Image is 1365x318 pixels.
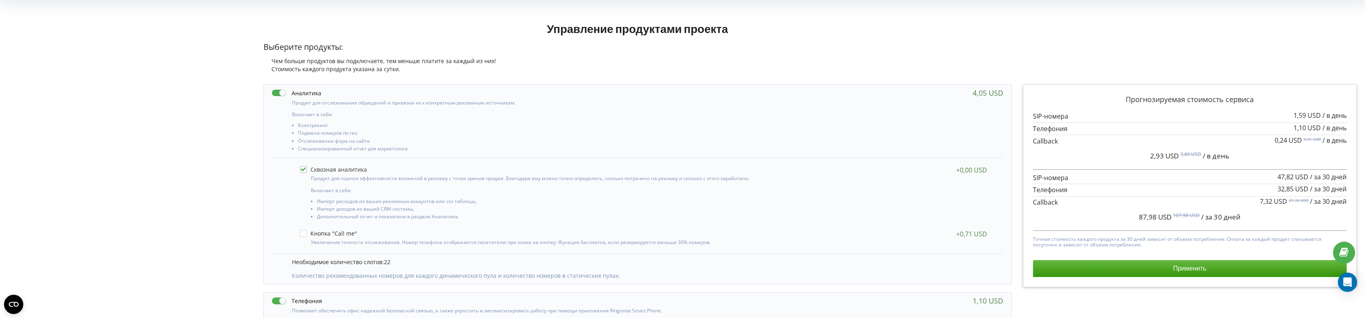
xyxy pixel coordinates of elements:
div: 4,05 USD [973,89,1003,97]
div: +0,00 USD [956,166,987,174]
sup: 107,98 USD [1173,212,1200,219]
li: Дополнительный отчет и показатели в разделе Аналитика. [317,214,781,222]
span: 47,82 USD [1277,172,1308,181]
span: 2,93 USD [1150,151,1179,160]
span: 22 [384,258,390,266]
label: Телефония [272,297,322,305]
button: Open CMP widget [4,295,23,314]
span: / в день [1322,136,1347,145]
p: Продукт для оценки эффективности вложений в рекламу с точки зрения продаж. Благодаря ему можно то... [311,175,781,182]
p: Телефония [1033,124,1347,133]
li: Импорт доходов из вашей CRM системы, [317,206,781,214]
p: Прогнозируемая стоимость сервиса [1033,94,1347,105]
span: 1,10 USD [1294,123,1321,132]
span: / в день [1203,151,1229,160]
span: / за 30 дней [1201,212,1240,222]
span: / в день [1322,123,1347,132]
label: Аналитика [272,89,321,97]
p: Точная стоимость каждого продукта за 30 дней зависит от объема потребления. Оплата за каждый прод... [1033,234,1347,248]
p: Телефония [1033,185,1347,195]
p: SIP-номера [1033,173,1347,183]
li: Специализированный отчет для маркетолога [298,146,784,154]
label: Сквозная аналитика [300,166,367,173]
div: Open Intercom Messenger [1338,273,1357,292]
sup: 27,32 USD [1289,197,1308,203]
span: / за 30 дней [1310,185,1347,193]
p: SIP-номера [1033,112,1347,121]
span: 1,59 USD [1294,111,1321,120]
li: Отслеживание форм на сайте [298,138,784,146]
p: Позволяет обеспечить офис надежной безопасной связью, а также упростить и автоматизировать работу... [292,307,784,314]
p: Выберите продукты: [263,41,1012,53]
span: 87,98 USD [1139,212,1171,222]
span: 32,85 USD [1277,185,1308,193]
p: Необходимое количество слотов: [292,258,995,266]
li: Импорт расходов из ваших рекламных аккаунтов или csv таблицы, [317,199,781,206]
div: Стоимость каждого продукта указана за сутки. [263,65,1012,73]
sup: 3,60 USD [1180,151,1201,158]
span: / за 30 дней [1310,172,1347,181]
p: Callback [1033,198,1347,207]
p: Включает в себя: [311,187,781,194]
h1: Управление продуктами проекта [263,21,1012,36]
p: Включает в себя: [292,111,784,118]
div: 1,10 USD [973,297,1003,305]
div: Чем больше продуктов вы подключаете, тем меньше платите за каждый из них! [263,57,1012,65]
p: Увеличение точности отслеживания. Номер телефона отображается посетителю при клике на кнопку. Фун... [311,239,781,246]
span: 0,24 USD [1275,136,1302,145]
li: Подмена номеров по гео [298,130,784,138]
button: Применить [1033,260,1347,277]
p: Продукт для отслеживания обращений и привязки их к конкретным рекламным источникам. [292,99,784,106]
span: / в день [1322,111,1347,120]
p: Количество рекомендованных номеров для каждого динамического пула и количество номеров в статичес... [292,272,995,280]
p: Callback [1033,137,1347,146]
sup: 0,91 USD [1304,136,1321,142]
span: 7,32 USD [1260,197,1287,206]
div: +0,71 USD [956,230,987,238]
label: Кнопка "Call me" [300,230,357,237]
span: / за 30 дней [1310,197,1347,206]
li: Коллтрекинг [298,123,784,130]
